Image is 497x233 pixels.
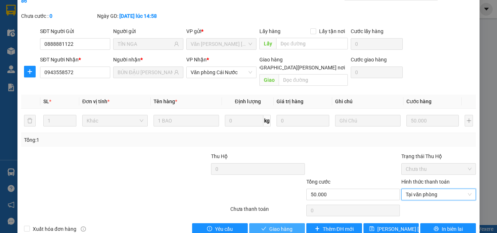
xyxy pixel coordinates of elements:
[118,68,172,76] input: Tên người nhận
[259,38,276,49] span: Lấy
[269,225,293,233] span: Giao hàng
[186,57,207,63] span: VP Nhận
[259,57,283,63] span: Giao hàng
[207,226,212,232] span: exclamation-circle
[118,40,172,48] input: Tên người gửi
[306,179,330,185] span: Tổng cước
[259,74,279,86] span: Giao
[211,153,228,159] span: Thu Hộ
[113,56,183,64] div: Người nhận
[191,39,252,49] span: Văn phòng Hồ Chí Minh
[154,115,219,126] input: VD: Bàn, Ghế
[351,38,403,50] input: Cước lấy hàng
[351,28,383,34] label: Cước lấy hàng
[263,115,271,126] span: kg
[174,70,179,75] span: user
[186,27,257,35] div: VP gửi
[40,27,110,35] div: SĐT Người Gửi
[316,27,348,35] span: Lấy tận nơi
[40,56,110,64] div: SĐT Người Nhận
[235,99,261,104] span: Định lượng
[323,225,354,233] span: Thêm ĐH mới
[315,226,320,232] span: plus
[191,67,252,78] span: Văn phòng Cái Nước
[442,225,463,233] span: In biên lai
[369,226,374,232] span: save
[97,12,172,20] div: Ngày GD:
[82,99,110,104] span: Đơn vị tính
[406,164,472,174] span: Chưa thu
[49,13,52,19] b: 0
[261,226,266,232] span: check
[377,225,456,233] span: [PERSON_NAME] [PERSON_NAME]
[24,66,36,77] button: plus
[30,225,79,233] span: Xuất hóa đơn hàng
[406,115,459,126] input: 0
[43,99,49,104] span: SL
[154,99,177,104] span: Tên hàng
[406,99,432,104] span: Cước hàng
[279,74,348,86] input: Dọc đường
[351,57,387,63] label: Cước giao hàng
[276,38,348,49] input: Dọc đường
[259,28,281,34] span: Lấy hàng
[215,225,233,233] span: Yêu cầu
[332,95,403,109] th: Ghi chú
[113,27,183,35] div: Người gửi
[230,205,306,218] div: Chưa thanh toán
[174,41,179,47] span: user
[335,115,401,126] input: Ghi Chú
[401,152,476,160] div: Trạng thái Thu Hộ
[24,115,36,126] button: delete
[351,67,403,78] input: Cước giao hàng
[246,64,348,72] span: [GEOGRAPHIC_DATA][PERSON_NAME] nơi
[87,115,143,126] span: Khác
[277,115,329,126] input: 0
[434,226,439,232] span: printer
[465,115,473,126] button: plus
[401,179,450,185] label: Hình thức thanh toán
[24,136,192,144] div: Tổng: 1
[119,13,157,19] b: [DATE] lúc 14:58
[81,226,86,232] span: info-circle
[406,189,472,200] span: Tại văn phòng
[277,99,303,104] span: Giá trị hàng
[21,12,96,20] div: Chưa cước :
[24,69,35,75] span: plus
